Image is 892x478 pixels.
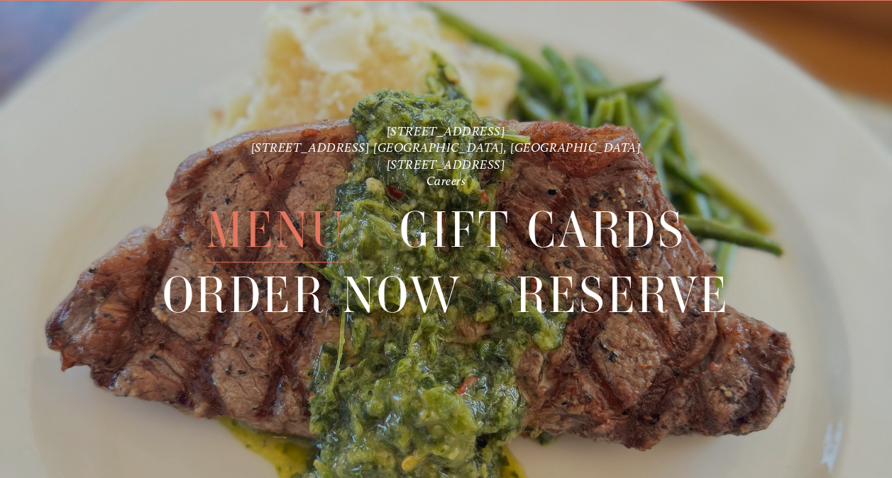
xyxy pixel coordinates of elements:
span: Gift Cards [400,198,685,262]
a: Gift Cards [400,198,685,262]
span: Menu [207,198,346,262]
a: Careers [426,173,466,188]
a: Menu [207,198,346,262]
a: [STREET_ADDRESS] [GEOGRAPHIC_DATA], [GEOGRAPHIC_DATA] [251,140,642,155]
a: [STREET_ADDRESS] [387,157,506,172]
a: Reserve [516,263,730,327]
span: Reserve [516,263,730,328]
span: Order Now [163,263,463,328]
a: Order Now [163,263,463,327]
a: [STREET_ADDRESS] [387,123,506,138]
